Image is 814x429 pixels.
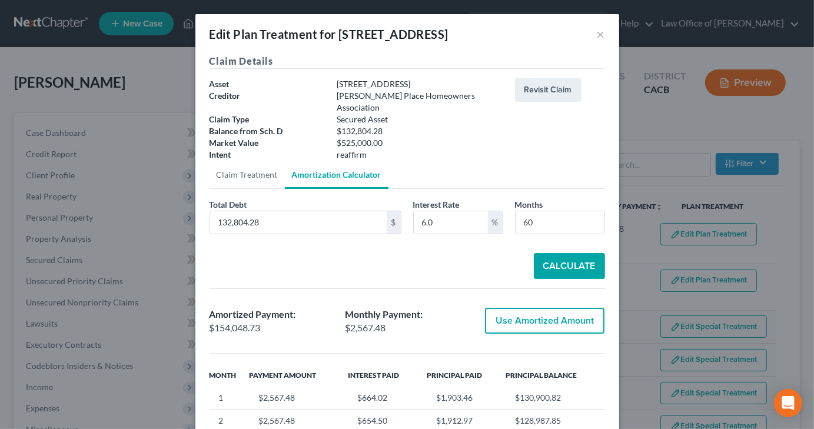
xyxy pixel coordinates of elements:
label: Months [515,198,543,211]
input: 60 [516,211,604,234]
td: $2,567.48 [249,387,348,409]
input: 10,000.00 [210,211,387,234]
div: $2,567.48 [345,321,469,335]
div: reaffirm [331,149,509,161]
div: Balance from Sch. D [204,125,331,137]
div: [STREET_ADDRESS] [331,78,509,90]
div: % [488,211,503,234]
th: Interest Paid [348,363,427,387]
a: Claim Treatment [210,161,285,189]
td: $1,903.46 [427,387,506,409]
td: $664.02 [348,387,427,409]
a: Amortization Calculator [285,161,388,189]
th: Payment Amount [249,363,348,387]
div: Intent [204,149,331,161]
input: 5 [414,211,488,234]
label: Total Debt [210,198,247,211]
th: Principal Balance [506,363,604,387]
div: $154,048.73 [210,321,334,335]
button: × [597,27,605,41]
div: Secured Asset [331,114,509,125]
td: $130,900.82 [506,387,604,409]
div: Monthly Payment: [345,308,469,321]
button: Use Amortized Amount [485,308,604,334]
td: 1 [210,387,249,409]
th: Month [210,363,249,387]
div: $132,804.28 [331,125,509,137]
button: Revisit Claim [515,78,582,102]
th: Principal Paid [427,363,506,387]
div: [PERSON_NAME] Place Homeowners Association [331,90,509,114]
div: Asset [204,78,331,90]
div: Market Value [204,137,331,149]
div: $ [387,211,401,234]
div: $525,000.00 [331,137,509,149]
div: Edit Plan Treatment for [STREET_ADDRESS] [210,26,448,42]
h5: Claim Details [210,54,605,69]
div: Open Intercom Messenger [774,389,802,417]
label: Interest Rate [413,198,460,211]
div: Amortized Payment: [210,308,334,321]
div: Creditor [204,90,331,114]
button: Calculate [534,253,605,279]
div: Claim Type [204,114,331,125]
